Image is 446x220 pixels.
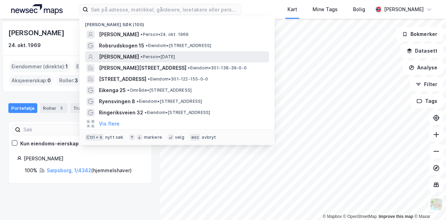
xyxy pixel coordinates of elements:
[140,32,189,37] span: Person • 24. okt. 1969
[313,5,338,14] div: Mine Tags
[401,44,443,58] button: Datasett
[137,99,202,104] span: Eiendom • [STREET_ADDRESS]
[353,5,365,14] div: Bolig
[88,4,241,15] input: Søk på adresse, matrikkel, gårdeiere, leietakere eller personer
[202,135,216,140] div: avbryt
[287,5,297,14] div: Kart
[99,30,139,39] span: [PERSON_NAME]
[21,124,97,135] input: Søk
[99,120,120,128] button: Vis flere
[47,167,91,173] a: Sarpsborg, 1/4342
[47,76,51,85] span: 0
[24,154,143,163] div: [PERSON_NAME]
[140,54,175,60] span: Person • [DATE]
[8,103,37,113] div: Portefølje
[74,61,141,72] div: Eiendommer (Indirekte) :
[396,27,443,41] button: Bokmerker
[188,65,190,70] span: •
[145,110,210,115] span: Eiendom • [STREET_ADDRESS]
[47,166,132,175] div: ( hjemmelshaver )
[105,135,124,140] div: nytt søk
[99,64,186,72] span: [PERSON_NAME][STREET_ADDRESS]
[11,4,63,15] img: logo.a4113a55bc3d86da70a041830d287a7e.svg
[9,61,71,72] div: Eiendommer (direkte) :
[85,134,104,141] div: Ctrl + k
[56,75,81,86] div: Roller :
[66,62,68,71] span: 1
[8,41,41,50] div: 24. okt. 1969
[99,75,146,83] span: [STREET_ADDRESS]
[148,76,150,82] span: •
[8,27,66,38] div: [PERSON_NAME]
[379,214,413,219] a: Improve this map
[188,65,247,71] span: Eiendom • 301-138-39-0-0
[127,88,129,93] span: •
[323,214,342,219] a: Mapbox
[99,108,143,117] span: Ringeriksveien 32
[140,32,143,37] span: •
[410,77,443,91] button: Filter
[144,135,162,140] div: markere
[127,88,192,93] span: Område • [STREET_ADDRESS]
[343,214,377,219] a: OpenStreetMap
[146,43,211,48] span: Eiendom • [STREET_ADDRESS]
[190,134,201,141] div: esc
[9,75,54,86] div: Aksjeeierskap :
[25,166,37,175] div: 100%
[58,105,65,112] div: 3
[75,76,78,85] span: 3
[175,135,184,140] div: velg
[137,99,139,104] span: •
[99,97,135,106] span: Ryensvingen 8
[79,16,275,29] div: [PERSON_NAME] søk (100)
[140,54,143,59] span: •
[146,43,148,48] span: •
[70,103,118,113] div: Transaksjoner
[145,110,147,115] span: •
[99,86,126,94] span: Eikenga 25
[99,41,144,50] span: Robsrudskogen 15
[148,76,208,82] span: Eiendom • 301-122-155-0-0
[99,53,139,61] span: [PERSON_NAME]
[384,5,424,14] div: [PERSON_NAME]
[411,187,446,220] iframe: Chat Widget
[403,61,443,75] button: Analyse
[20,139,79,148] div: Kun eiendoms-eierskap
[40,103,68,113] div: Roller
[411,94,443,108] button: Tags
